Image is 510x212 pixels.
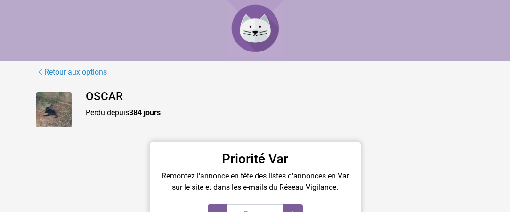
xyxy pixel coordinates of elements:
[86,107,474,119] p: Perdu depuis
[159,151,351,167] h3: Priorité Var
[159,170,351,193] p: Remontez l'annonce en tête des listes d'annonces en Var sur le site et dans les e-mails du Réseau...
[36,66,107,78] a: Retour aux options
[129,108,161,117] strong: 384 jours
[86,90,474,103] h4: OSCAR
